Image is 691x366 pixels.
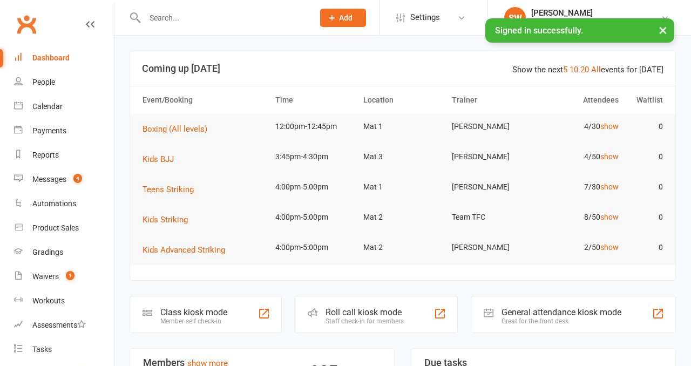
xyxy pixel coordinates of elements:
div: Member self check-in [160,317,227,325]
a: All [591,65,601,74]
button: Kids BJJ [143,153,181,166]
a: 10 [570,65,578,74]
td: 4:00pm-5:00pm [270,205,359,230]
td: [PERSON_NAME] [447,174,536,200]
span: Kids Advanced Striking [143,245,225,255]
th: Trainer [447,86,536,114]
div: SW [504,7,526,29]
a: show [600,213,619,221]
div: Staff check-in for members [326,317,404,325]
td: Mat 1 [358,174,447,200]
a: Payments [14,119,114,143]
a: show [600,182,619,191]
td: Mat 2 [358,205,447,230]
button: Add [320,9,366,27]
td: 3:45pm-4:30pm [270,144,359,170]
span: Boxing (All levels) [143,124,207,134]
td: 0 [624,235,668,260]
a: Workouts [14,289,114,313]
a: Messages 4 [14,167,114,192]
div: Roll call kiosk mode [326,307,404,317]
div: Payments [32,126,66,135]
td: 0 [624,114,668,139]
span: Kids Striking [143,215,188,225]
div: People [32,78,55,86]
a: show [600,152,619,161]
a: Waivers 1 [14,265,114,289]
td: 0 [624,174,668,200]
div: Assessments [32,321,86,329]
div: Dashboard [32,53,70,62]
th: Event/Booking [138,86,270,114]
a: Assessments [14,313,114,337]
button: Boxing (All levels) [143,123,215,135]
td: 4:00pm-5:00pm [270,235,359,260]
a: show [600,122,619,131]
a: People [14,70,114,94]
span: 4 [73,174,82,183]
div: Gradings [32,248,63,256]
td: 0 [624,205,668,230]
div: The Fight Centre [GEOGRAPHIC_DATA] [531,18,661,28]
th: Attendees [535,86,624,114]
td: 4/50 [535,144,624,170]
span: Settings [410,5,440,30]
a: Clubworx [13,11,40,38]
div: Tasks [32,345,52,354]
div: Messages [32,175,66,184]
div: Great for the front desk [502,317,621,325]
div: Reports [32,151,59,159]
a: Calendar [14,94,114,119]
span: 1 [66,271,74,280]
td: 0 [624,144,668,170]
td: [PERSON_NAME] [447,144,536,170]
div: Show the next events for [DATE] [512,63,663,76]
button: Teens Striking [143,183,201,196]
button: Kids Striking [143,213,195,226]
div: Calendar [32,102,63,111]
div: Product Sales [32,223,79,232]
span: Signed in successfully. [495,25,583,36]
td: 8/50 [535,205,624,230]
td: 4:00pm-5:00pm [270,174,359,200]
td: [PERSON_NAME] [447,235,536,260]
h3: Coming up [DATE] [142,63,663,74]
td: 7/30 [535,174,624,200]
button: Kids Advanced Striking [143,243,233,256]
td: Team TFC [447,205,536,230]
td: Mat 1 [358,114,447,139]
a: Gradings [14,240,114,265]
div: Class kiosk mode [160,307,227,317]
span: Teens Striking [143,185,194,194]
div: [PERSON_NAME] [531,8,661,18]
div: General attendance kiosk mode [502,307,621,317]
a: Dashboard [14,46,114,70]
a: Tasks [14,337,114,362]
td: [PERSON_NAME] [447,114,536,139]
a: Automations [14,192,114,216]
a: 20 [580,65,589,74]
td: 12:00pm-12:45pm [270,114,359,139]
div: Automations [32,199,76,208]
span: Kids BJJ [143,154,174,164]
button: × [653,18,673,42]
th: Location [358,86,447,114]
a: Reports [14,143,114,167]
a: show [600,243,619,252]
div: Waivers [32,272,59,281]
td: Mat 3 [358,144,447,170]
td: 2/50 [535,235,624,260]
span: Add [339,13,353,22]
input: Search... [141,10,306,25]
div: Workouts [32,296,65,305]
a: Product Sales [14,216,114,240]
td: Mat 2 [358,235,447,260]
td: 4/30 [535,114,624,139]
th: Waitlist [624,86,668,114]
th: Time [270,86,359,114]
a: 5 [563,65,567,74]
